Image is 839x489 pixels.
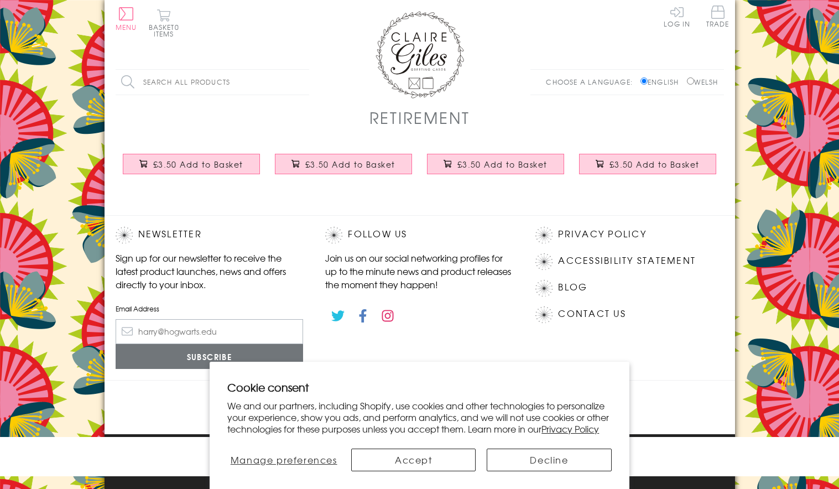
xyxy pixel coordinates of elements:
[687,77,694,85] input: Welsh
[123,154,260,174] button: £3.50 Add to Basket
[351,449,476,471] button: Accept
[153,159,243,170] span: £3.50 Add to Basket
[558,253,696,268] a: Accessibility Statement
[116,227,304,243] h2: Newsletter
[231,453,337,466] span: Manage preferences
[116,7,137,30] button: Menu
[298,70,309,95] input: Search
[427,154,564,174] button: £3.50 Add to Basket
[558,227,646,242] a: Privacy Policy
[572,145,724,193] a: Congratulations and Good Luck Card, Pink Stars, enjoy your Retirement £3.50 Add to Basket
[116,344,304,369] input: Subscribe
[116,22,137,32] span: Menu
[116,251,304,291] p: Sign up for our newsletter to receive the latest product launches, news and offers directly to yo...
[325,251,513,291] p: Join us on our social networking profiles for up to the minute news and product releases the mome...
[376,11,464,98] img: Claire Giles Greetings Cards
[609,159,700,170] span: £3.50 Add to Basket
[116,304,304,314] label: Email Address
[369,106,470,129] h1: Retirement
[457,159,548,170] span: £3.50 Add to Basket
[116,319,304,344] input: harry@hogwarts.edu
[227,449,340,471] button: Manage preferences
[664,6,690,27] a: Log In
[640,77,684,87] label: English
[227,400,612,434] p: We and our partners, including Shopify, use cookies and other technologies to personalize your ex...
[305,159,395,170] span: £3.50 Add to Basket
[325,227,513,243] h2: Follow Us
[420,145,572,193] a: Congratulations and Good Luck Card, Blue Stars, enjoy your Retirement £3.50 Add to Basket
[149,9,179,37] button: Basket0 items
[275,154,412,174] button: £3.50 Add to Basket
[579,154,716,174] button: £3.50 Add to Basket
[558,280,587,295] a: Blog
[541,422,599,435] a: Privacy Policy
[546,77,638,87] p: Choose a language:
[116,145,268,193] a: Good Luck Retirement Card, Blue Stars, Embellished with a padded star £3.50 Add to Basket
[487,449,611,471] button: Decline
[706,6,729,27] span: Trade
[154,22,179,39] span: 0 items
[706,6,729,29] a: Trade
[558,306,626,321] a: Contact Us
[116,70,309,95] input: Search all products
[687,77,718,87] label: Welsh
[268,145,420,193] a: Good Luck Retirement Card, Pink Stars, Embellished with a padded star £3.50 Add to Basket
[227,379,612,395] h2: Cookie consent
[640,77,648,85] input: English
